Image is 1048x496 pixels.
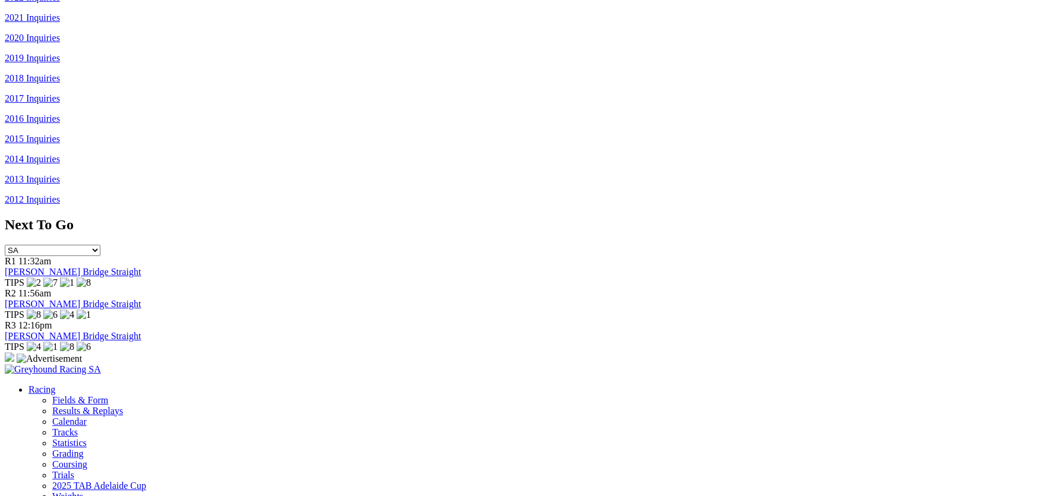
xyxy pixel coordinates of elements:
a: 2019 Inquiries [5,53,60,63]
a: 2021 Inquiries [5,12,60,23]
span: R3 [5,320,16,330]
a: Coursing [52,459,87,469]
img: 4 [27,342,41,352]
a: [PERSON_NAME] Bridge Straight [5,267,141,277]
a: Fields & Form [52,395,108,405]
a: 2014 Inquiries [5,154,60,164]
a: [PERSON_NAME] Bridge Straight [5,299,141,309]
span: 12:16pm [18,320,52,330]
span: TIPS [5,309,24,320]
a: 2013 Inquiries [5,174,60,184]
a: 2018 Inquiries [5,73,60,83]
span: TIPS [5,277,24,288]
a: Trials [52,470,74,480]
img: 6 [77,342,91,352]
img: 8 [77,277,91,288]
img: 1 [60,277,74,288]
img: Advertisement [17,353,82,364]
span: 11:32am [18,256,51,266]
a: 2016 Inquiries [5,113,60,124]
a: 2017 Inquiries [5,93,60,103]
img: 7 [43,277,58,288]
a: Statistics [52,438,87,448]
a: [PERSON_NAME] Bridge Straight [5,331,141,341]
a: 2015 Inquiries [5,134,60,144]
span: R1 [5,256,16,266]
img: 8 [27,309,41,320]
a: 2025 TAB Adelaide Cup [52,481,146,491]
h2: Next To Go [5,217,1043,233]
a: 2012 Inquiries [5,194,60,204]
img: 6 [43,309,58,320]
img: 4 [60,309,74,320]
a: Grading [52,448,83,459]
img: 2 [27,277,41,288]
a: Racing [29,384,55,394]
a: Tracks [52,427,78,437]
img: 8 [60,342,74,352]
img: 1 [77,309,91,320]
img: Greyhound Racing SA [5,364,101,375]
a: Results & Replays [52,406,123,416]
a: 2020 Inquiries [5,33,60,43]
span: TIPS [5,342,24,352]
a: Calendar [52,416,87,427]
span: R2 [5,288,16,298]
img: 1 [43,342,58,352]
span: 11:56am [18,288,51,298]
img: 15187_Greyhounds_GreysPlayCentral_Resize_SA_WebsiteBanner_300x115_2025.jpg [5,352,14,362]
